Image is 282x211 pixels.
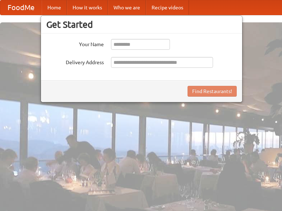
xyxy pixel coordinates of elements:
[146,0,189,15] a: Recipe videos
[188,86,237,97] button: Find Restaurants!
[0,0,42,15] a: FoodMe
[67,0,108,15] a: How it works
[108,0,146,15] a: Who we are
[42,0,67,15] a: Home
[46,19,237,30] h3: Get Started
[46,39,104,48] label: Your Name
[46,57,104,66] label: Delivery Address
